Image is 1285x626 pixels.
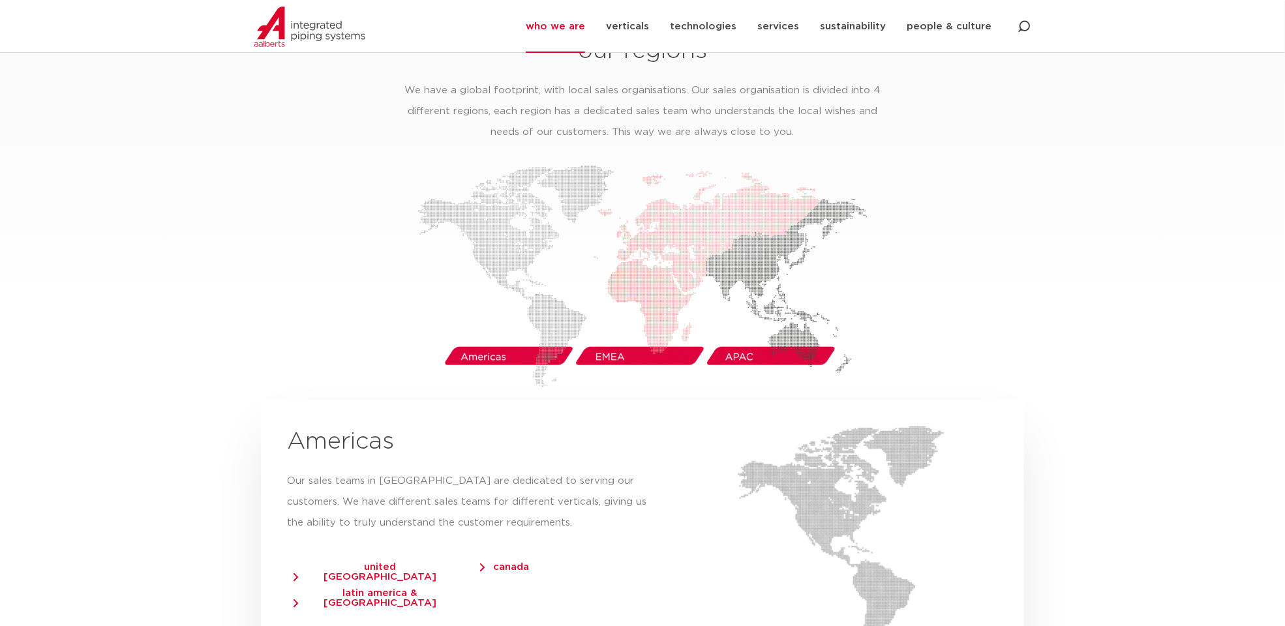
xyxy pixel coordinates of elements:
h2: Americas [287,426,660,458]
span: canada [480,562,529,572]
span: latin america & [GEOGRAPHIC_DATA] [294,588,454,608]
a: canada [480,556,549,572]
p: We have a global footprint, with local sales organisations. Our sales organisation is divided int... [395,80,891,143]
a: united [GEOGRAPHIC_DATA] [294,556,474,582]
p: Our sales teams in [GEOGRAPHIC_DATA] are dedicated to serving our customers. We have different sa... [287,471,660,533]
span: united [GEOGRAPHIC_DATA] [294,562,454,582]
a: latin america & [GEOGRAPHIC_DATA] [294,582,474,608]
